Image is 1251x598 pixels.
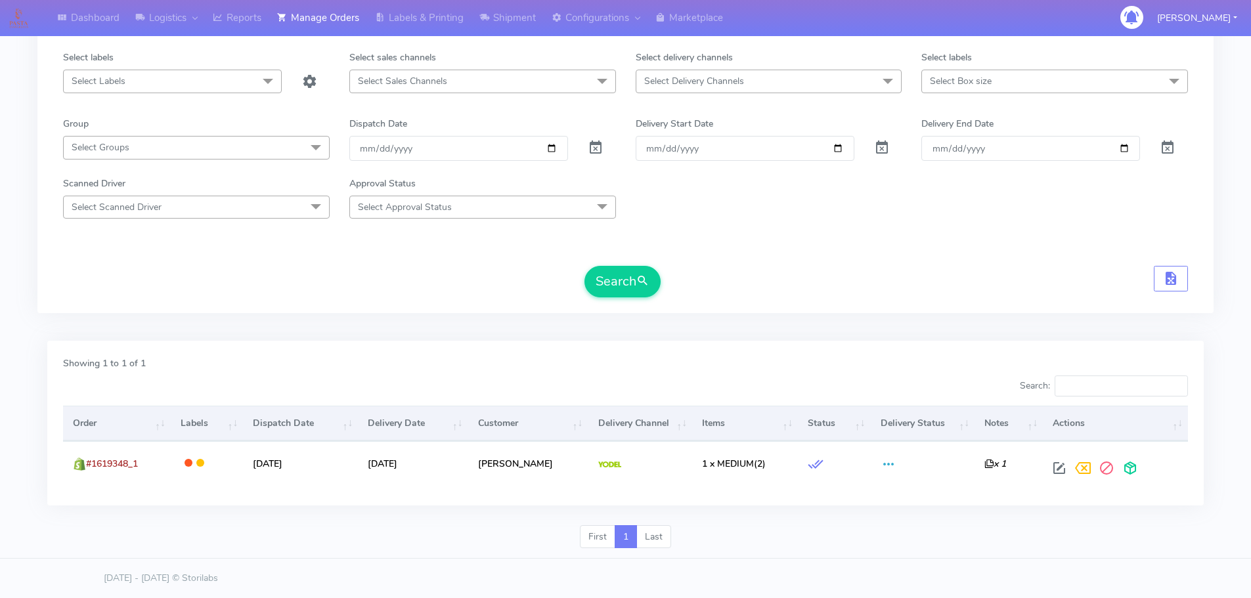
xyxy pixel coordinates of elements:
span: 1 x MEDIUM [702,458,754,470]
td: [DATE] [358,441,468,485]
th: Delivery Status: activate to sort column ascending [871,406,975,441]
span: Select Sales Channels [358,75,447,87]
th: Actions: activate to sort column ascending [1043,406,1188,441]
img: shopify.png [73,458,86,471]
th: Delivery Date: activate to sort column ascending [358,406,468,441]
span: Select Scanned Driver [72,201,162,213]
th: Items: activate to sort column ascending [692,406,798,441]
th: Notes: activate to sort column ascending [975,406,1043,441]
label: Group [63,117,89,131]
label: Select sales channels [349,51,436,64]
label: Search: [1020,375,1188,396]
label: Delivery End Date [921,117,994,131]
span: Select Labels [72,75,125,87]
td: [DATE] [243,441,358,485]
span: Select Delivery Channels [644,75,744,87]
span: #1619348_1 [86,458,138,470]
input: Search: [1055,375,1188,396]
span: Select Groups [72,141,129,154]
td: [PERSON_NAME] [468,441,588,485]
label: Select labels [63,51,114,64]
th: Order: activate to sort column ascending [63,406,171,441]
a: 1 [615,525,637,549]
img: Yodel [598,461,621,468]
i: x 1 [984,458,1006,470]
label: Scanned Driver [63,177,125,190]
span: Select Box size [930,75,992,87]
th: Delivery Channel: activate to sort column ascending [588,406,692,441]
label: Select labels [921,51,972,64]
th: Dispatch Date: activate to sort column ascending [243,406,358,441]
label: Dispatch Date [349,117,407,131]
button: [PERSON_NAME] [1147,5,1247,32]
th: Status: activate to sort column ascending [798,406,870,441]
button: Search [584,266,661,297]
label: Approval Status [349,177,416,190]
span: (2) [702,458,766,470]
span: Select Approval Status [358,201,452,213]
th: Customer: activate to sort column ascending [468,406,588,441]
label: Showing 1 to 1 of 1 [63,356,146,370]
th: Labels: activate to sort column ascending [171,406,243,441]
label: Select delivery channels [636,51,733,64]
label: Delivery Start Date [636,117,713,131]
